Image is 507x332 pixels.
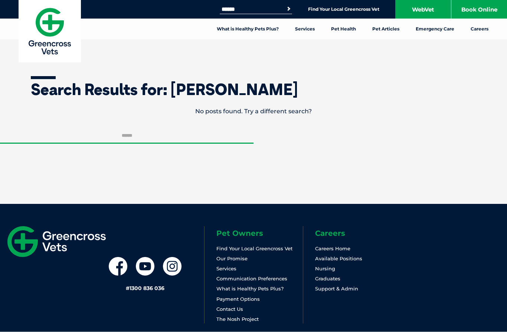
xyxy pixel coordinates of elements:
a: Pet Health [323,19,364,39]
a: #1300 836 036 [126,285,164,292]
a: Payment Options [216,296,260,302]
a: Emergency Care [408,19,462,39]
span: # [126,285,130,292]
a: Our Promise [216,255,248,261]
a: Available Positions [315,255,362,261]
a: Pet Articles [364,19,408,39]
a: Find Your Local Greencross Vet [308,6,379,12]
a: The Nosh Project [216,316,259,322]
a: Contact Us [216,306,243,312]
a: Nursing [315,266,335,271]
a: Services [287,19,323,39]
a: Careers Home [315,245,350,251]
a: What is Healthy Pets Plus? [209,19,287,39]
a: Support & Admin [315,286,358,292]
button: Search [285,5,292,13]
a: Graduates [315,276,340,281]
h6: Pet Owners [216,230,302,237]
a: What is Healthy Pets Plus? [216,286,284,292]
a: Careers [462,19,497,39]
a: Services [216,266,236,271]
h6: Careers [315,230,401,237]
a: Communication Preferences [216,276,287,281]
h1: Search Results for: [PERSON_NAME] [31,82,476,97]
a: Find Your Local Greencross Vet [216,245,292,251]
